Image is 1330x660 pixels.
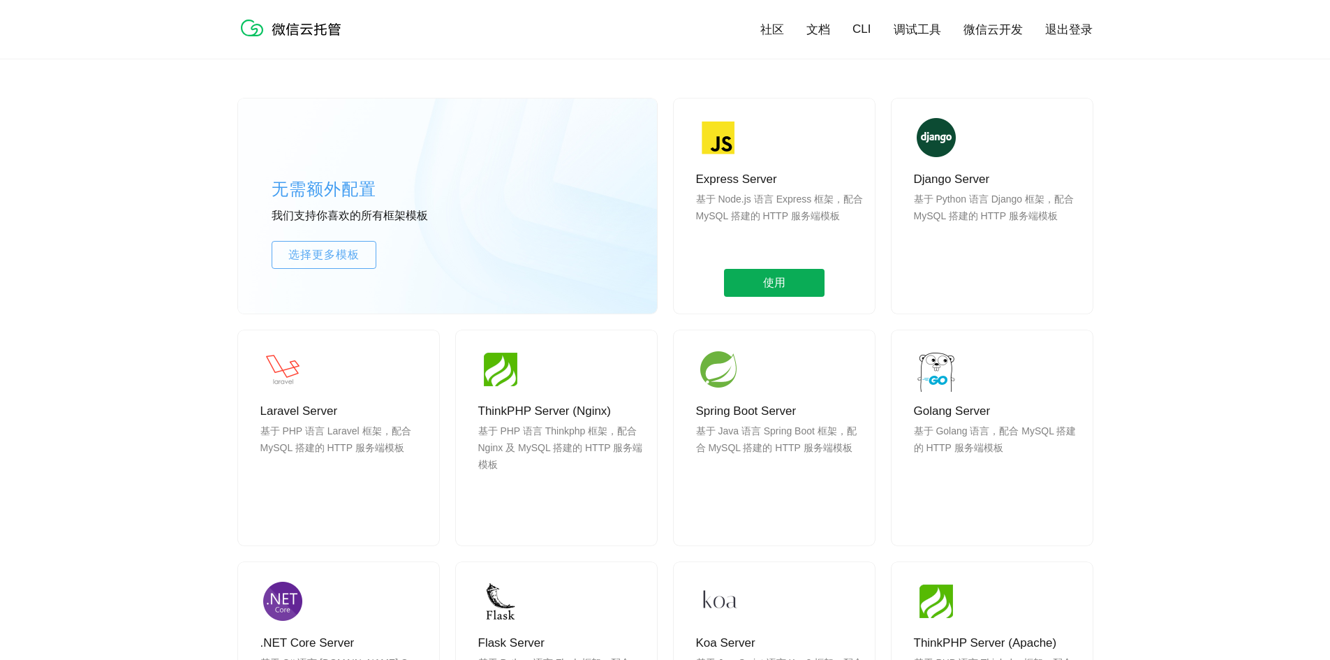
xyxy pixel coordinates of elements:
[260,403,428,420] p: Laravel Server
[238,14,350,42] img: 微信云托管
[696,403,864,420] p: Spring Boot Server
[272,175,481,203] p: 无需额外配置
[894,22,941,38] a: 调试工具
[260,635,428,652] p: .NET Core Server
[696,171,864,188] p: Express Server
[914,171,1081,188] p: Django Server
[478,403,646,420] p: ThinkPHP Server (Nginx)
[914,403,1081,420] p: Golang Server
[696,423,864,490] p: 基于 Java 语言 Spring Boot 框架，配合 MySQL 搭建的 HTTP 服务端模板
[1045,22,1093,38] a: 退出登录
[696,191,864,258] p: 基于 Node.js 语言 Express 框架，配合 MySQL 搭建的 HTTP 服务端模板
[760,22,784,38] a: 社区
[478,423,646,490] p: 基于 PHP 语言 Thinkphp 框架，配合 Nginx 及 MySQL 搭建的 HTTP 服务端模板
[914,635,1081,652] p: ThinkPHP Server (Apache)
[806,22,830,38] a: 文档
[478,635,646,652] p: Flask Server
[724,269,825,297] span: 使用
[272,209,481,224] p: 我们支持你喜欢的所有框架模板
[260,423,428,490] p: 基于 PHP 语言 Laravel 框架，配合 MySQL 搭建的 HTTP 服务端模板
[696,635,864,652] p: Koa Server
[914,191,1081,258] p: 基于 Python 语言 Django 框架，配合 MySQL 搭建的 HTTP 服务端模板
[852,22,871,36] a: CLI
[272,247,376,263] span: 选择更多模板
[238,32,350,44] a: 微信云托管
[914,423,1081,490] p: 基于 Golang 语言，配合 MySQL 搭建的 HTTP 服务端模板
[963,22,1023,38] a: 微信云开发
